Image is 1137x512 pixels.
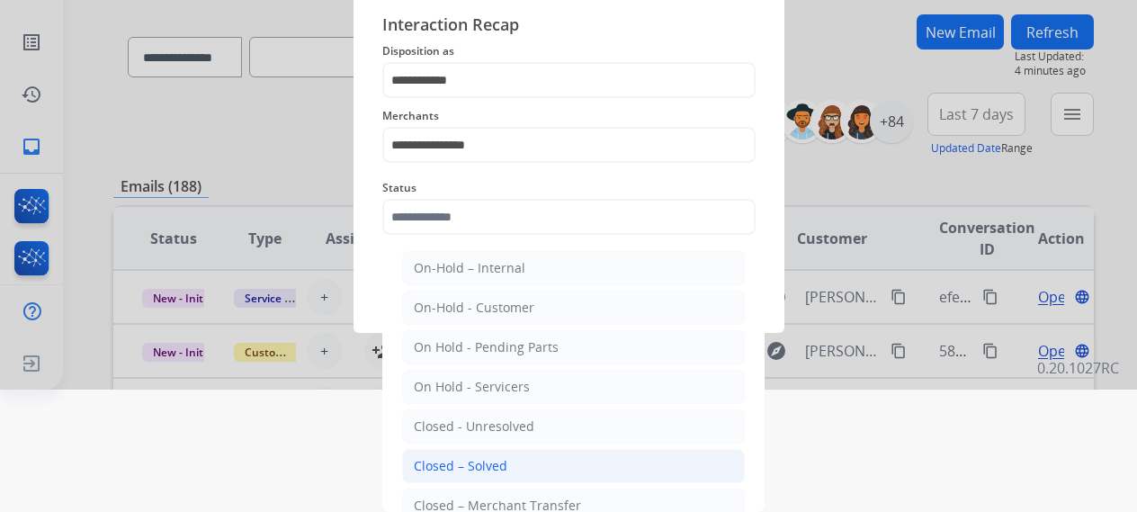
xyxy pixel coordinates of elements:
[382,12,756,40] span: Interaction Recap
[382,105,756,127] span: Merchants
[382,40,756,62] span: Disposition as
[382,177,756,199] span: Status
[414,259,525,277] div: On-Hold – Internal
[414,299,534,317] div: On-Hold - Customer
[414,378,530,396] div: On Hold - Servicers
[414,338,559,356] div: On Hold - Pending Parts
[1037,357,1119,379] p: 0.20.1027RC
[414,418,534,436] div: Closed - Unresolved
[414,457,507,475] div: Closed – Solved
